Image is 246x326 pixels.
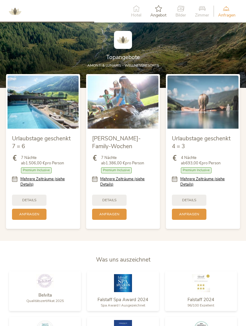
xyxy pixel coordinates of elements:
span: Was uns auszeichnet [96,256,150,264]
span: Urlaubstage geschenkt 7 = 6 [12,135,70,151]
b: 1.386,00 € [106,160,125,166]
img: AMONTI & LUNARIS Wellnessresort [114,31,132,49]
span: Urlaubstage geschenkt 4 = 3 [172,135,230,151]
span: AMONTI & LUNARIS – Wellnessresorts [87,63,159,68]
span: Zimmer [195,13,209,17]
span: Belvita [38,292,52,298]
span: Anfragen [179,212,199,217]
span: Angebot [150,13,166,17]
img: Falstaff 2024 [192,274,210,292]
b: 1.506,00 € [25,160,45,166]
span: Bilder [175,13,186,17]
b: 693,00 € [185,160,202,166]
span: Details [182,198,196,203]
span: Premium Inclusive [181,167,211,173]
a: AMONTI & LUNARIS Wellnessresort [6,9,24,13]
span: Hotel [131,13,141,17]
span: Details [102,198,116,203]
span: 96/100 Exzellent [187,303,214,308]
span: 4 Nächte ab pro Person [181,155,220,166]
span: 7 Nächte ab pro Person [101,155,144,166]
span: Qualitätszertifikat 2025 [26,298,64,303]
span: Anfragen [218,13,235,17]
img: AMONTI & LUNARIS Wellnessresort [6,2,24,20]
span: Premium Inclusive [101,167,132,173]
a: Mehrere Zeiträume (siehe Details) [20,176,74,187]
a: Mehrere Zeiträume (siehe Details) [180,176,234,187]
img: Urlaubstage geschenkt 7 = 6 [7,76,79,129]
span: Topangebote [106,53,140,61]
span: Anfragen [99,212,119,217]
span: Anfragen [19,212,39,217]
span: Falstaff 2024 [187,297,214,303]
span: [PERSON_NAME]-Family-Wochen [92,135,141,151]
img: Sommer-Family-Wochen [88,76,159,129]
img: Urlaubstage geschenkt 4 = 3 [167,76,238,129]
span: Premium Inclusive [21,167,52,173]
span: Falstaff Spa Award 2024 [97,297,148,303]
a: Mehrere Zeiträume (siehe Details) [100,176,154,187]
span: Spa Award I Ausgezeichnet [101,303,145,308]
img: Belvita [36,274,54,288]
span: Details [22,198,36,203]
span: 7 Nächte ab pro Person [21,155,64,166]
img: Falstaff Spa Award 2024 [114,274,132,292]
